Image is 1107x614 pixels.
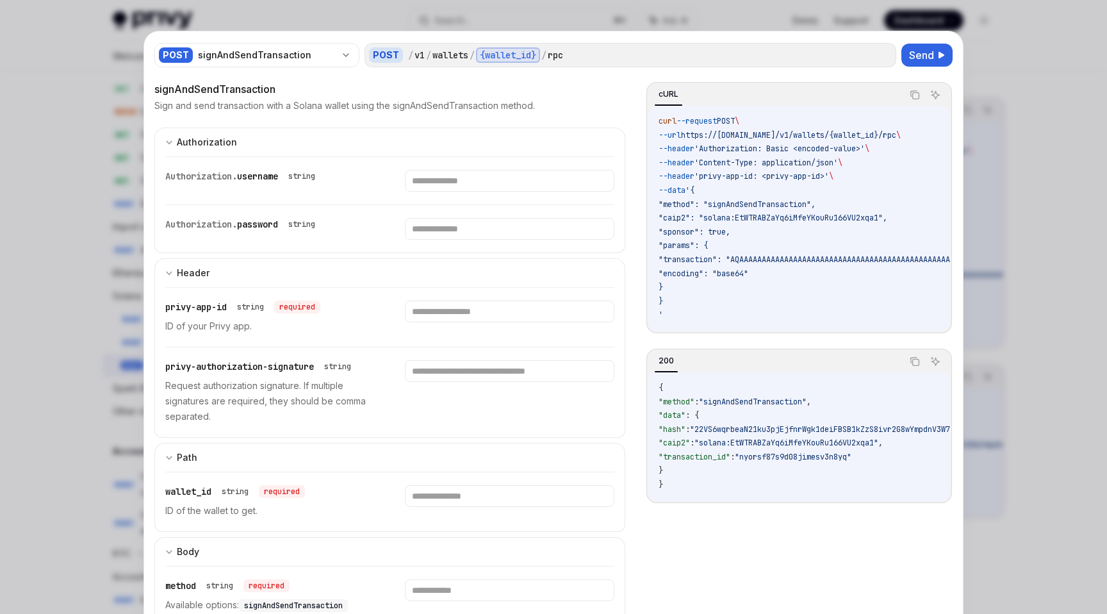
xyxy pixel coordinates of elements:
div: wallets [432,49,468,62]
span: : [685,424,690,435]
span: --header [659,144,694,154]
span: Authorization. [165,219,237,230]
span: "caip2": "solana:EtWTRABZaYq6iMfeYKouRu166VU2xqa1", [659,213,887,223]
span: "method": "signAndSendTransaction", [659,199,816,210]
span: : [694,397,699,407]
div: Body [177,544,199,560]
div: v1 [414,49,425,62]
span: --header [659,158,694,168]
div: string [288,171,315,181]
span: https://[DOMAIN_NAME]/v1/wallets/{wallet_id}/rpc [681,130,896,140]
span: POST [717,116,735,126]
span: \ [896,130,901,140]
div: string [222,486,249,497]
div: string [324,361,351,372]
button: expand input section [154,443,625,472]
span: "solana:EtWTRABZaYq6iMfeYKouRu166VU2xqa1" [694,438,878,448]
div: 200 [655,353,678,369]
div: POST [369,47,403,63]
div: string [237,302,264,312]
div: wallet_id [165,485,305,498]
span: , [878,438,883,448]
span: --data [659,185,685,195]
span: password [237,219,278,230]
span: } [659,296,663,306]
div: / [408,49,413,62]
span: \ [829,171,833,181]
div: signAndSendTransaction [198,49,336,62]
div: Authorization.username [165,170,320,183]
p: Sign and send transaction with a Solana wallet using the signAndSendTransaction method. [154,99,535,112]
span: \ [735,116,739,126]
button: expand input section [154,537,625,566]
span: '{ [685,185,694,195]
span: "sponsor": true, [659,227,730,237]
span: } [659,465,663,476]
span: "nyorsf87s9d08jimesv3n8yq" [735,452,851,462]
div: cURL [655,87,682,102]
p: ID of your Privy app. [165,319,374,334]
div: rpc [548,49,563,62]
span: "params": { [659,240,708,251]
div: Header [177,265,209,281]
span: 'Content-Type: application/json' [694,158,838,168]
div: privy-app-id [165,301,320,313]
div: Authorization.password [165,218,320,231]
div: string [206,581,233,591]
div: Path [177,450,197,465]
p: Available options: [165,597,374,613]
span: privy-app-id [165,301,227,313]
div: signAndSendTransaction [154,81,625,97]
span: curl [659,116,676,126]
span: method [165,580,196,592]
span: "encoding": "base64" [659,269,748,279]
span: } [659,282,663,292]
span: , [807,397,811,407]
span: ' [659,310,663,320]
span: "22VS6wqrbeaN21ku3pjEjfnrWgk1deiFBSB1kZzS8ivr2G8wYmpdnV3W7oxpjFPGkt5bhvZvK1QBzuCfUPUYYFQq" [690,424,1094,435]
span: "caip2" [659,438,690,448]
button: Copy the contents from the code block [906,87,923,103]
span: Authorization. [165,170,237,182]
span: wallet_id [165,486,211,497]
span: --header [659,171,694,181]
div: required [274,301,320,313]
p: Request authorization signature. If multiple signatures are required, they should be comma separa... [165,378,374,424]
span: "hash" [659,424,685,435]
div: / [541,49,546,62]
span: --url [659,130,681,140]
div: required [259,485,305,498]
div: privy-authorization-signature [165,360,356,373]
button: POSTsignAndSendTransaction [154,42,359,69]
span: \ [838,158,842,168]
div: {wallet_id} [476,47,540,63]
button: Ask AI [927,87,944,103]
p: ID of the wallet to get. [165,503,374,519]
span: privy-authorization-signature [165,361,314,372]
span: "transaction_id" [659,452,730,462]
div: / [426,49,431,62]
div: POST [159,47,193,63]
div: method [165,579,290,592]
span: --request [676,116,717,126]
span: "data" [659,410,685,420]
span: { [659,383,663,393]
span: 'privy-app-id: <privy-app-id>' [694,171,829,181]
button: Copy the contents from the code block [906,353,923,370]
span: "signAndSendTransaction" [699,397,807,407]
span: username [237,170,278,182]
button: expand input section [154,258,625,287]
div: Authorization [177,135,237,150]
button: Ask AI [927,353,944,370]
span: 'Authorization: Basic <encoded-value>' [694,144,865,154]
div: / [470,49,475,62]
span: Send [909,47,934,63]
span: } [659,479,663,490]
span: : [690,438,694,448]
div: required [243,579,290,592]
span: signAndSendTransaction [244,601,343,611]
div: string [288,219,315,229]
span: : [730,452,735,462]
span: \ [865,144,869,154]
span: "method" [659,397,694,407]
